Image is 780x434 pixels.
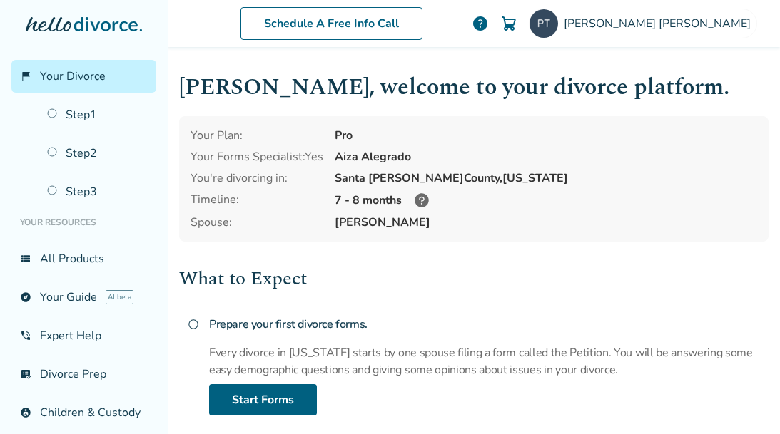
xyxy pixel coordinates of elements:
[209,344,769,378] p: Every divorce in [US_STATE] starts by one spouse filing a form called the Petition. You will be a...
[240,7,422,40] a: Schedule A Free Info Call
[335,170,757,186] div: Santa [PERSON_NAME] County, [US_STATE]
[209,384,317,415] a: Start Forms
[500,15,517,32] img: Cart
[209,310,769,339] h4: Prepare your first divorce forms.
[191,192,323,209] div: Timeline:
[335,149,757,165] div: Aiza Alegrado
[20,407,31,418] span: account_child
[11,396,156,429] a: account_childChildren & Custody
[188,319,199,330] span: radio_button_unchecked
[191,149,323,165] div: Your Forms Specialist: Yes
[564,16,756,31] span: [PERSON_NAME] [PERSON_NAME]
[191,215,323,230] span: Spouse:
[191,170,323,186] div: You're divorcing in:
[335,192,757,209] div: 7 - 8 months
[179,70,769,105] h1: [PERSON_NAME] , welcome to your divorce platform.
[335,128,757,143] div: Pro
[472,15,489,32] a: help
[530,9,558,38] img: parkerhtwomey@gmail.com
[460,23,780,434] iframe: Chat Widget
[191,128,323,143] div: Your Plan:
[335,215,757,230] span: [PERSON_NAME]
[179,264,769,293] h2: What to Expect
